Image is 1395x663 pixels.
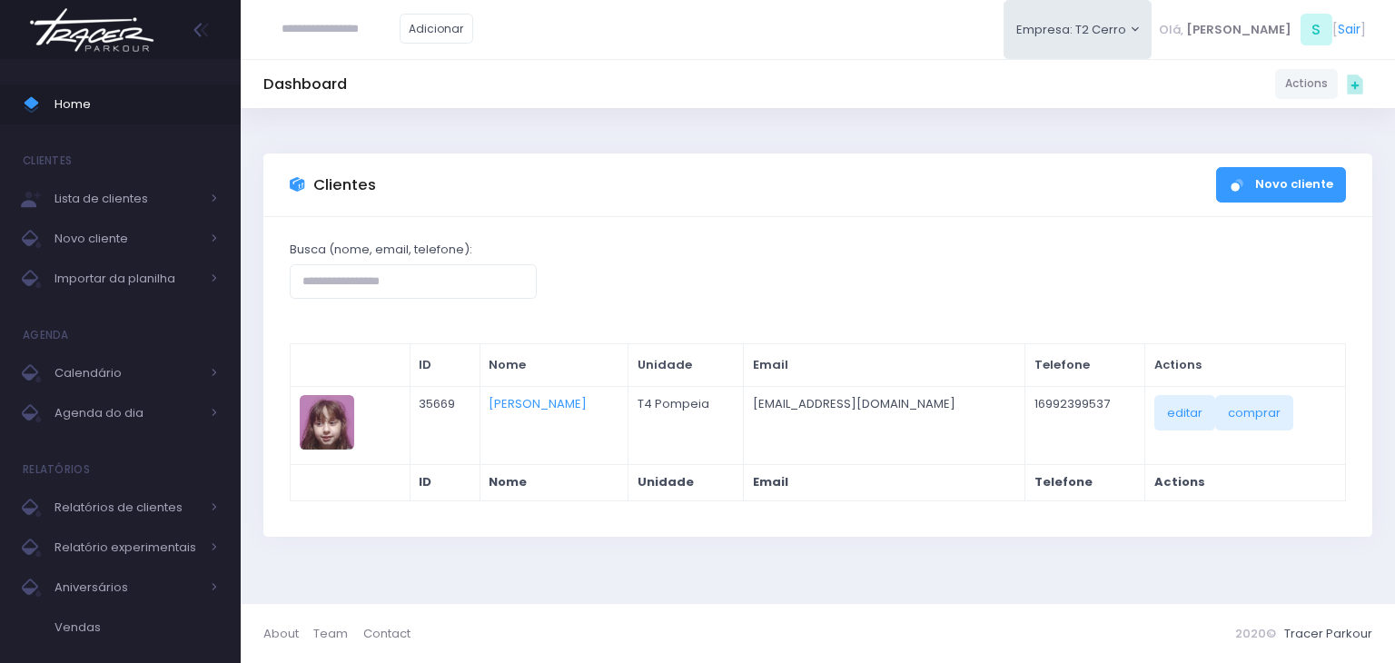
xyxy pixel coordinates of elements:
[628,386,744,464] td: T4 Pompeia
[400,14,474,44] a: Adicionar
[1338,20,1360,39] a: Sair
[1144,464,1345,500] th: Actions
[54,267,200,291] span: Importar da planilha
[290,241,472,259] label: Busca (nome, email, telefone):
[313,176,376,194] h3: Clientes
[23,143,72,179] h4: Clientes
[1186,21,1291,39] span: [PERSON_NAME]
[489,395,587,412] a: [PERSON_NAME]
[54,536,200,559] span: Relatório experimentais
[744,344,1025,387] th: Email
[1159,21,1183,39] span: Olá,
[1025,464,1145,500] th: Telefone
[54,576,200,599] span: Aniversários
[1144,344,1345,387] th: Actions
[480,344,628,387] th: Nome
[628,344,744,387] th: Unidade
[480,464,628,500] th: Nome
[1025,386,1145,464] td: 16992399537
[54,187,200,211] span: Lista de clientes
[744,386,1025,464] td: [EMAIL_ADDRESS][DOMAIN_NAME]
[410,344,480,387] th: ID
[54,361,200,385] span: Calendário
[1154,395,1215,430] a: editar
[263,616,313,651] a: About
[410,464,480,500] th: ID
[744,464,1025,500] th: Email
[23,317,69,353] h4: Agenda
[1152,9,1372,50] div: [ ]
[54,93,218,116] span: Home
[1216,167,1346,203] a: Novo cliente
[1275,69,1338,99] a: Actions
[1235,625,1276,642] span: 2020©
[263,75,347,94] h5: Dashboard
[628,464,744,500] th: Unidade
[313,616,362,651] a: Team
[23,451,90,488] h4: Relatórios
[54,227,200,251] span: Novo cliente
[1025,344,1145,387] th: Telefone
[54,496,200,520] span: Relatórios de clientes
[410,386,480,464] td: 35669
[54,401,200,425] span: Agenda do dia
[54,616,218,639] span: Vendas
[1215,395,1293,430] a: comprar
[1301,14,1332,45] span: S
[1284,625,1372,642] a: Tracer Parkour
[363,616,411,651] a: Contact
